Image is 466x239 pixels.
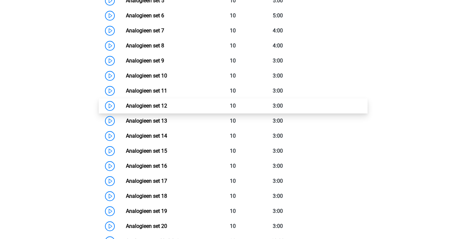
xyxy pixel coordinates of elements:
a: Analogieen set 13 [126,118,167,124]
a: Analogieen set 16 [126,163,167,169]
a: Analogieen set 6 [126,12,164,19]
a: Analogieen set 18 [126,193,167,199]
a: Analogieen set 10 [126,73,167,79]
a: Analogieen set 17 [126,178,167,184]
a: Analogieen set 15 [126,148,167,154]
a: Analogieen set 14 [126,133,167,139]
a: Analogieen set 20 [126,223,167,229]
a: Analogieen set 9 [126,58,164,64]
a: Analogieen set 8 [126,43,164,49]
a: Analogieen set 19 [126,208,167,214]
a: Analogieen set 12 [126,103,167,109]
a: Analogieen set 7 [126,27,164,34]
a: Analogieen set 11 [126,88,167,94]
